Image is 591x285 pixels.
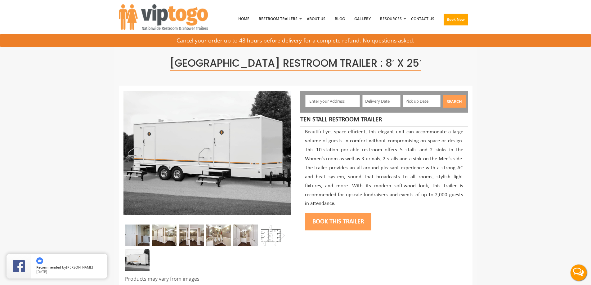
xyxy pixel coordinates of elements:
img: Inside view of a five station restroom trailer with two sinks and a wooden floor [233,225,258,246]
a: About Us [302,3,330,35]
img: thumbs up icon [36,257,43,264]
img: Inside view of a small portion of a restroom trailer station with doors, mirror and a sink [125,225,150,246]
a: Gallery [350,3,375,35]
img: Review Rating [13,260,25,272]
span: by [36,265,102,270]
button: Live Chat [566,260,591,285]
a: Home [234,3,254,35]
a: Book Now [439,3,472,39]
span: [DATE] [36,269,47,274]
span: [GEOGRAPHIC_DATA] Restroom Trailer : 8′ x 25′ [170,56,421,71]
button: Search [443,95,466,108]
img: Restroom interior with two closed doors and a sink with mirror [152,225,177,246]
img: Floor Plan of 10 station restroom with sink and toilet [261,225,285,246]
input: Enter your Address [305,95,360,107]
img: VIPTOGO [119,4,208,30]
button: Book Now [444,14,468,25]
a: Resources [375,3,406,35]
button: Book this trailer [305,213,371,230]
img: A front view of trailer booth with ten restrooms, and two doors with male and female sign on them [125,249,150,271]
input: Pick up Date [403,95,441,107]
img: Inside of a restroom trailer with three urinals, a sink and a mirror [206,225,231,246]
p: Beautiful yet space efficient, this elegant unit can accommodate a large volume of guests in comf... [305,128,463,208]
input: Delivery Date [362,95,401,107]
img: Inside look of two station restroom trailer where stalls are placed [179,225,204,246]
a: Restroom Trailers [254,3,302,35]
h4: Ten Stall Restroom Trailer [300,116,463,123]
a: Contact Us [406,3,439,35]
img: A front view of trailer booth with ten restrooms, and two doors with male and female sign on them [123,91,291,215]
a: Blog [330,3,350,35]
span: [PERSON_NAME] [66,265,93,269]
span: Recommended [36,265,61,269]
